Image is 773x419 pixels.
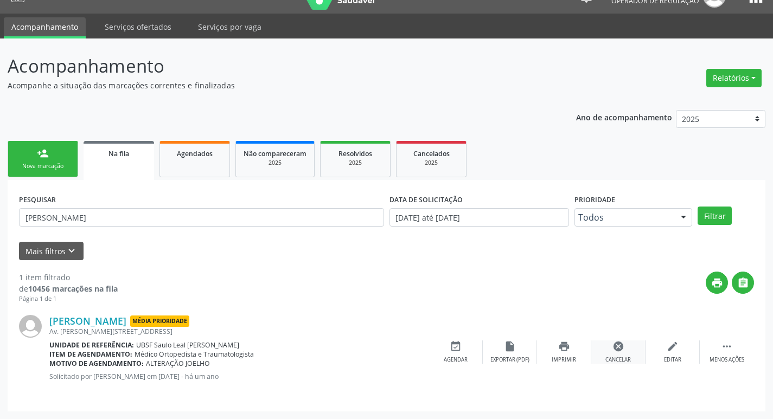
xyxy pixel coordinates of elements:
[737,277,749,289] i: 
[37,147,49,159] div: person_add
[108,149,129,158] span: Na fila
[49,327,429,336] div: Av. [PERSON_NAME][STREET_ADDRESS]
[244,159,306,167] div: 2025
[49,315,126,327] a: [PERSON_NAME]
[711,277,723,289] i: print
[444,356,468,364] div: Agendar
[244,149,306,158] span: Não compareceram
[177,149,213,158] span: Agendados
[558,340,570,352] i: print
[49,359,144,368] b: Motivo de agendamento:
[19,272,118,283] div: 1 item filtrado
[19,208,384,227] input: Nome, CNS
[490,356,529,364] div: Exportar (PDF)
[28,283,118,294] strong: 10456 marcações na fila
[19,191,56,208] label: PESQUISAR
[8,53,538,80] p: Acompanhamento
[667,340,679,352] i: edit
[19,283,118,294] div: de
[578,212,670,223] span: Todos
[504,340,516,352] i: insert_drive_file
[413,149,450,158] span: Cancelados
[328,159,382,167] div: 2025
[146,359,210,368] span: ALTERAÇÃO JOELHO
[49,372,429,381] p: Solicitado por [PERSON_NAME] em [DATE] - há um ano
[576,110,672,124] p: Ano de acompanhamento
[97,17,179,36] a: Serviços ofertados
[612,340,624,352] i: cancel
[389,208,569,227] input: Selecione um intervalo
[721,340,733,352] i: 
[19,315,42,338] img: img
[710,356,744,364] div: Menos ações
[8,80,538,91] p: Acompanhe a situação das marcações correntes e finalizadas
[338,149,372,158] span: Resolvidos
[16,162,70,170] div: Nova marcação
[130,315,189,327] span: Média Prioridade
[190,17,269,36] a: Serviços por vaga
[552,356,576,364] div: Imprimir
[605,356,631,364] div: Cancelar
[135,350,254,359] span: Médico Ortopedista e Traumatologista
[136,340,239,350] span: UBSF Saulo Leal [PERSON_NAME]
[698,207,732,225] button: Filtrar
[574,191,615,208] label: Prioridade
[49,340,134,350] b: Unidade de referência:
[49,350,132,359] b: Item de agendamento:
[706,272,728,294] button: print
[450,340,462,352] i: event_available
[404,159,458,167] div: 2025
[732,272,754,294] button: 
[4,17,86,38] a: Acompanhamento
[389,191,463,208] label: DATA DE SOLICITAÇÃO
[19,294,118,304] div: Página 1 de 1
[66,245,78,257] i: keyboard_arrow_down
[664,356,681,364] div: Editar
[19,242,84,261] button: Mais filtroskeyboard_arrow_down
[706,69,762,87] button: Relatórios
